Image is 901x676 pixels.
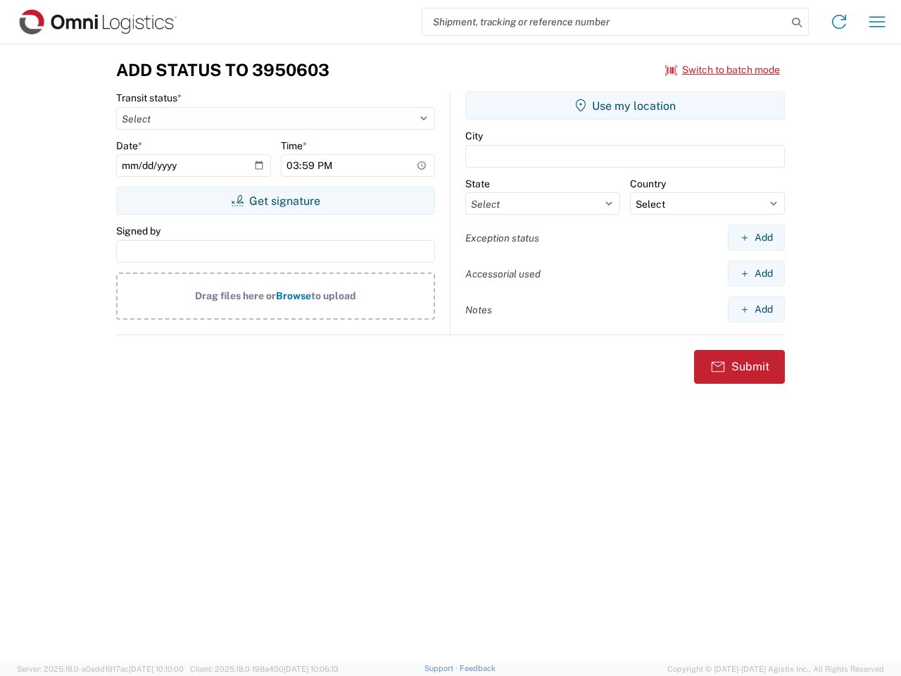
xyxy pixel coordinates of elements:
[630,177,666,190] label: Country
[465,177,490,190] label: State
[465,303,492,316] label: Notes
[465,92,785,120] button: Use my location
[116,60,329,80] h3: Add Status to 3950603
[465,268,541,280] label: Accessorial used
[460,664,496,672] a: Feedback
[284,665,339,673] span: [DATE] 10:06:13
[190,665,339,673] span: Client: 2025.18.0-198a450
[116,187,435,215] button: Get signature
[311,290,356,301] span: to upload
[422,8,787,35] input: Shipment, tracking or reference number
[465,232,539,244] label: Exception status
[465,130,483,142] label: City
[665,58,780,82] button: Switch to batch mode
[17,665,184,673] span: Server: 2025.18.0-a0edd1917ac
[728,225,785,251] button: Add
[728,261,785,287] button: Add
[195,290,276,301] span: Drag files here or
[667,663,884,675] span: Copyright © [DATE]-[DATE] Agistix Inc., All Rights Reserved
[694,350,785,384] button: Submit
[116,225,160,237] label: Signed by
[424,664,460,672] a: Support
[281,139,307,152] label: Time
[728,296,785,323] button: Add
[276,290,311,301] span: Browse
[116,92,182,104] label: Transit status
[129,665,184,673] span: [DATE] 10:10:00
[116,139,142,152] label: Date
